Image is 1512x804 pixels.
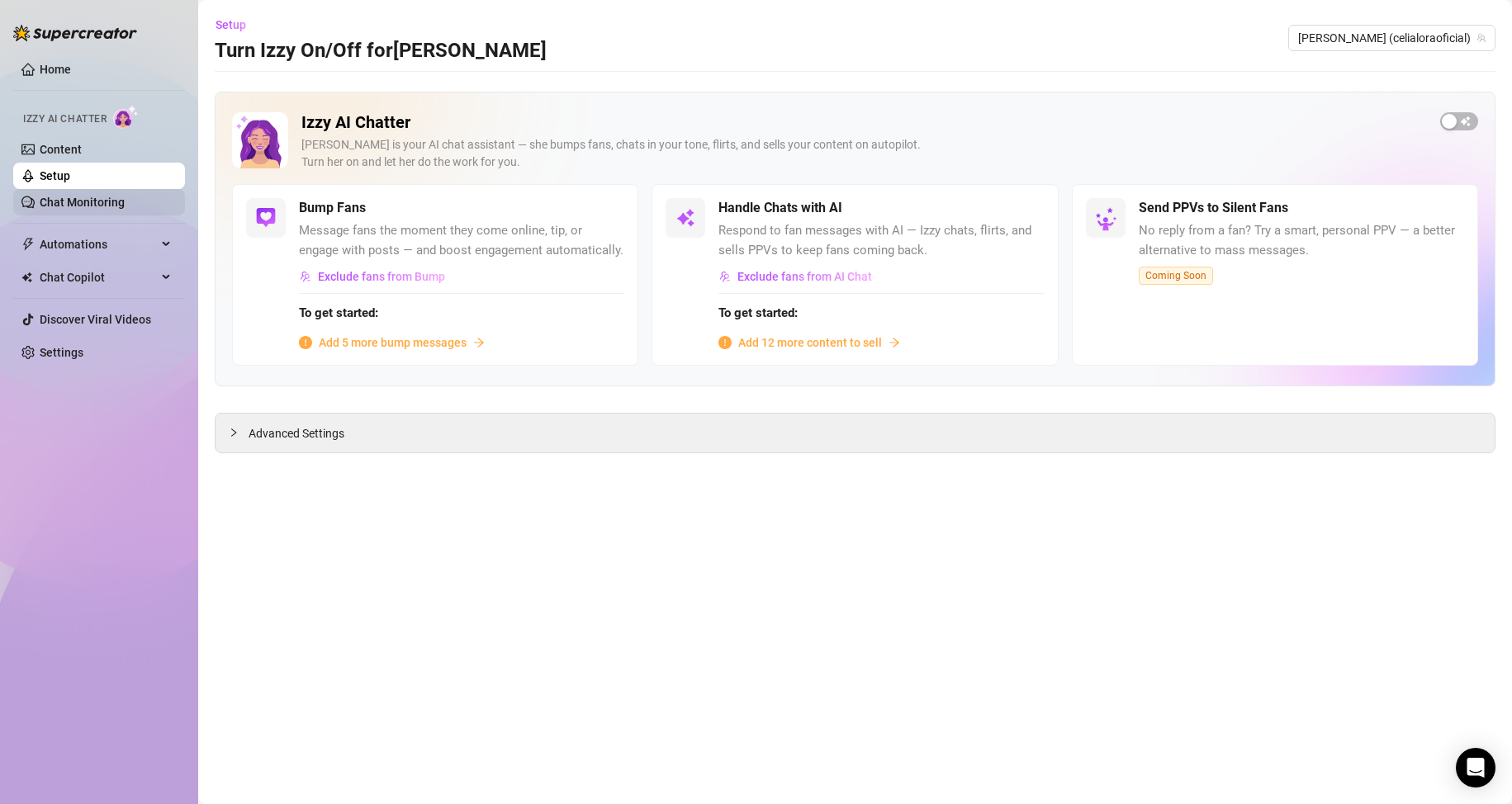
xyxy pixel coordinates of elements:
span: thunderbolt [21,238,35,251]
span: Chat Copilot [40,264,157,291]
a: Chat Monitoring [40,196,125,209]
img: silent-fans-ppv-o-N6Mmdf.svg [1095,207,1121,234]
span: No reply from a fan? Try a smart, personal PPV — a better alternative to mass messages. [1139,221,1464,260]
h5: Send PPVs to Silent Fans [1139,198,1288,218]
span: Exclude fans from Bump [318,270,445,283]
span: info-circle [718,336,732,349]
img: svg%3e [300,271,311,282]
div: collapsed [229,423,249,442]
span: Coming Soon [1139,267,1213,285]
img: svg%3e [719,271,731,282]
span: Add 12 more content to sell [738,333,882,352]
span: Message fans the moment they come online, tip, or engage with posts — and boost engagement automa... [299,221,624,260]
span: Advanced Settings [249,424,344,442]
strong: To get started: [299,305,378,320]
button: Exclude fans from Bump [299,263,446,290]
span: Respond to fan messages with AI — Izzy chats, flirts, and sells PPVs to keep fans coming back. [718,221,1044,260]
span: Izzy AI Chatter [23,111,107,127]
span: team [1476,33,1486,43]
img: AI Chatter [113,105,139,129]
img: Izzy AI Chatter [232,112,288,168]
span: Exclude fans from AI Chat [737,270,872,283]
h3: Turn Izzy On/Off for [PERSON_NAME] [215,38,547,64]
span: info-circle [299,336,312,349]
img: Chat Copilot [21,272,32,283]
a: Setup [40,169,70,182]
button: Exclude fans from AI Chat [718,263,873,290]
img: logo-BBDzfeDw.svg [13,25,137,41]
a: Home [40,63,71,76]
span: Automations [40,231,157,258]
div: Open Intercom Messenger [1456,748,1495,787]
button: Setup [215,12,259,38]
span: Setup [216,18,246,31]
span: Add 5 more bump messages [319,333,467,352]
img: svg%3e [675,208,695,228]
a: Discover Viral Videos [40,313,151,326]
h5: Handle Chats with AI [718,198,842,218]
strong: To get started: [718,305,798,320]
span: collapsed [229,428,239,437]
h5: Bump Fans [299,198,366,218]
a: Settings [40,346,83,359]
h2: Izzy AI Chatter [301,112,1427,133]
span: arrow-right [473,337,485,348]
div: [PERSON_NAME] is your AI chat assistant — she bumps fans, chats in your tone, flirts, and sells y... [301,136,1427,171]
span: arrow-right [889,337,900,348]
a: Content [40,143,82,156]
span: Celia (celialoraoficial) [1298,26,1486,50]
img: svg%3e [256,208,276,228]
